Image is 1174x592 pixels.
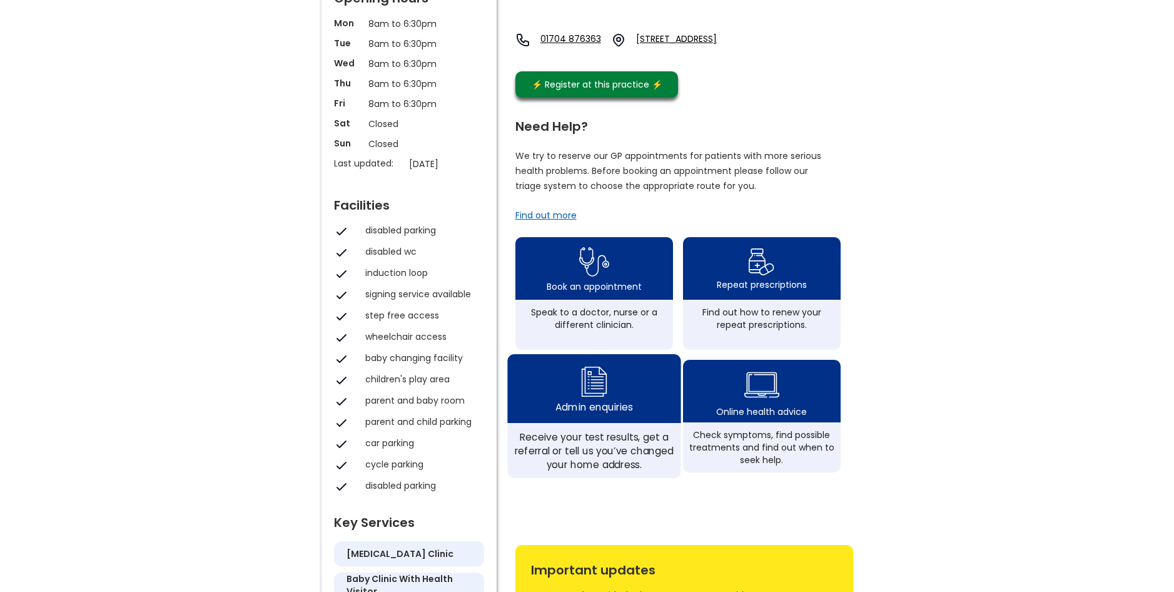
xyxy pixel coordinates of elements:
img: book appointment icon [579,243,609,280]
div: induction loop [365,267,478,279]
div: parent and baby room [365,394,478,407]
a: 01704 876363 [540,33,601,48]
div: Book an appointment [547,280,642,293]
img: admin enquiry icon [579,363,609,400]
div: Check symptoms, find possible treatments and find out when to seek help. [689,429,834,466]
div: parent and child parking [365,416,478,428]
p: Closed [368,137,450,151]
p: Sun [334,137,362,150]
h5: [MEDICAL_DATA] clinic [347,548,453,560]
p: Tue [334,37,362,49]
p: We try to reserve our GP appointments for patients with more serious health problems. Before book... [515,148,822,193]
img: repeat prescription icon [748,245,775,278]
div: Admin enquiries [555,400,632,414]
div: Online health advice [716,406,807,418]
p: Fri [334,97,362,110]
p: 8am to 6:30pm [368,77,450,91]
div: Need Help? [515,114,841,133]
img: health advice icon [744,364,779,406]
p: Wed [334,57,362,69]
a: Find out more [515,209,577,222]
p: Closed [368,117,450,131]
p: 8am to 6:30pm [368,37,450,51]
div: signing service available [365,288,478,300]
a: health advice iconOnline health adviceCheck symptoms, find possible treatments and find out when ... [683,360,841,472]
div: disabled parking [365,224,478,237]
div: Find out how to renew your repeat prescriptions. [689,306,834,331]
div: wheelchair access [365,330,478,343]
a: admin enquiry iconAdmin enquiriesReceive your test results, get a referral or tell us you’ve chan... [507,354,681,478]
div: car parking [365,437,478,449]
div: Speak to a doctor, nurse or a different clinician. [522,306,667,331]
div: cycle parking [365,458,478,471]
p: Thu [334,77,362,89]
a: [STREET_ADDRESS] [636,33,757,48]
a: repeat prescription iconRepeat prescriptionsFind out how to renew your repeat prescriptions. [683,237,841,350]
a: book appointment icon Book an appointmentSpeak to a doctor, nurse or a different clinician. [515,237,673,350]
a: ⚡️ Register at this practice ⚡️ [515,71,678,98]
div: disabled wc [365,245,478,258]
div: Facilities [334,193,484,212]
p: 8am to 6:30pm [368,57,450,71]
div: children's play area [365,373,478,385]
p: Sat [334,117,362,130]
p: [DATE] [409,157,490,171]
img: telephone icon [515,33,530,48]
div: Repeat prescriptions [717,278,807,291]
img: practice location icon [611,33,626,48]
div: baby changing facility [365,352,478,364]
div: disabled parking [365,479,478,492]
div: step free access [365,309,478,322]
p: 8am to 6:30pm [368,97,450,111]
p: 8am to 6:30pm [368,17,450,31]
div: ⚡️ Register at this practice ⚡️ [525,78,669,91]
div: Receive your test results, get a referral or tell us you’ve changed your home address. [514,430,674,471]
p: Mon [334,17,362,29]
div: Important updates [531,558,837,576]
div: Key Services [334,510,484,529]
p: Last updated: [334,157,403,170]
